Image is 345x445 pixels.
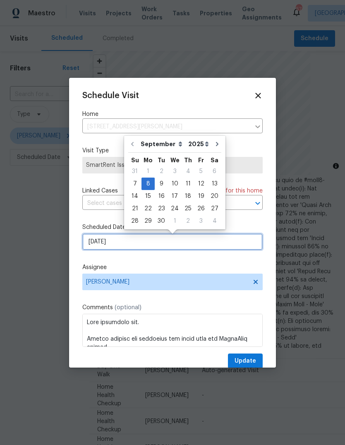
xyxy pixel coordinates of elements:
div: 1 [168,215,182,227]
input: Enter in an address [82,120,250,133]
div: 13 [208,178,221,190]
div: Thu Sep 25 2025 [182,202,194,215]
div: 2 [155,166,168,177]
abbr: Tuesday [158,157,165,163]
div: 15 [141,190,155,202]
div: 27 [208,203,221,214]
div: 22 [141,203,155,214]
div: 17 [168,190,182,202]
abbr: Sunday [131,157,139,163]
div: Tue Sep 09 2025 [155,178,168,190]
div: 4 [182,166,194,177]
div: 20 [208,190,221,202]
div: 26 [194,203,208,214]
div: 16 [155,190,168,202]
select: Year [186,138,211,150]
div: Wed Sep 10 2025 [168,178,182,190]
div: Fri Sep 26 2025 [194,202,208,215]
div: Tue Sep 30 2025 [155,215,168,227]
div: Thu Oct 02 2025 [182,215,194,227]
abbr: Saturday [211,157,218,163]
div: 3 [194,215,208,227]
div: 19 [194,190,208,202]
div: Mon Sep 08 2025 [141,178,155,190]
div: Tue Sep 16 2025 [155,190,168,202]
span: [PERSON_NAME] [86,279,248,285]
div: Sun Sep 21 2025 [128,202,141,215]
div: Tue Sep 23 2025 [155,202,168,215]
div: 21 [128,203,141,214]
div: Fri Sep 05 2025 [194,165,208,178]
div: Wed Oct 01 2025 [168,215,182,227]
span: Schedule Visit [82,91,139,100]
div: Sun Sep 28 2025 [128,215,141,227]
div: Sun Aug 31 2025 [128,165,141,178]
div: Sat Sep 13 2025 [208,178,221,190]
abbr: Wednesday [170,157,180,163]
div: 25 [182,203,194,214]
div: Sat Sep 06 2025 [208,165,221,178]
div: Sat Sep 20 2025 [208,190,221,202]
div: Fri Oct 03 2025 [194,215,208,227]
div: Wed Sep 17 2025 [168,190,182,202]
div: Mon Sep 01 2025 [141,165,155,178]
div: Sun Sep 07 2025 [128,178,141,190]
button: Go to next month [211,136,223,152]
span: SmartRent Issue [86,161,259,169]
div: Thu Sep 11 2025 [182,178,194,190]
div: Fri Sep 19 2025 [194,190,208,202]
button: Open [252,197,264,209]
div: Wed Sep 03 2025 [168,165,182,178]
span: Linked Cases [82,187,118,195]
span: (optional) [115,305,141,310]
input: Select cases [82,197,240,210]
label: Assignee [82,263,263,272]
div: Thu Sep 04 2025 [182,165,194,178]
div: 1 [141,166,155,177]
div: 8 [141,178,155,190]
div: 6 [208,166,221,177]
div: 30 [155,215,168,227]
div: 18 [182,190,194,202]
div: 11 [182,178,194,190]
div: Fri Sep 12 2025 [194,178,208,190]
div: Mon Sep 22 2025 [141,202,155,215]
div: 10 [168,178,182,190]
input: M/D/YYYY [82,233,263,250]
abbr: Monday [144,157,153,163]
div: Sun Sep 14 2025 [128,190,141,202]
div: Sat Sep 27 2025 [208,202,221,215]
abbr: Friday [198,157,204,163]
button: Update [228,354,263,369]
div: 31 [128,166,141,177]
div: Sat Oct 04 2025 [208,215,221,227]
div: Tue Sep 02 2025 [155,165,168,178]
label: Scheduled Date [82,223,263,231]
div: Mon Sep 29 2025 [141,215,155,227]
div: Mon Sep 15 2025 [141,190,155,202]
div: 3 [168,166,182,177]
div: 29 [141,215,155,227]
span: Close [254,91,263,100]
div: Wed Sep 24 2025 [168,202,182,215]
div: 12 [194,178,208,190]
label: Home [82,110,263,118]
div: 24 [168,203,182,214]
div: 23 [155,203,168,214]
textarea: Lore ipsumdolo sit. Ametco adipisc eli seddoeius tem incid utla etd MagnaAliq enimad. MinimVeni Q... [82,314,263,347]
div: 5 [194,166,208,177]
label: Comments [82,303,263,312]
span: Update [235,356,256,366]
label: Visit Type [82,147,263,155]
div: 7 [128,178,141,190]
div: Thu Sep 18 2025 [182,190,194,202]
button: Go to previous month [126,136,139,152]
div: 4 [208,215,221,227]
abbr: Thursday [184,157,192,163]
div: 28 [128,215,141,227]
div: 14 [128,190,141,202]
div: 9 [155,178,168,190]
div: 2 [182,215,194,227]
select: Month [139,138,186,150]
